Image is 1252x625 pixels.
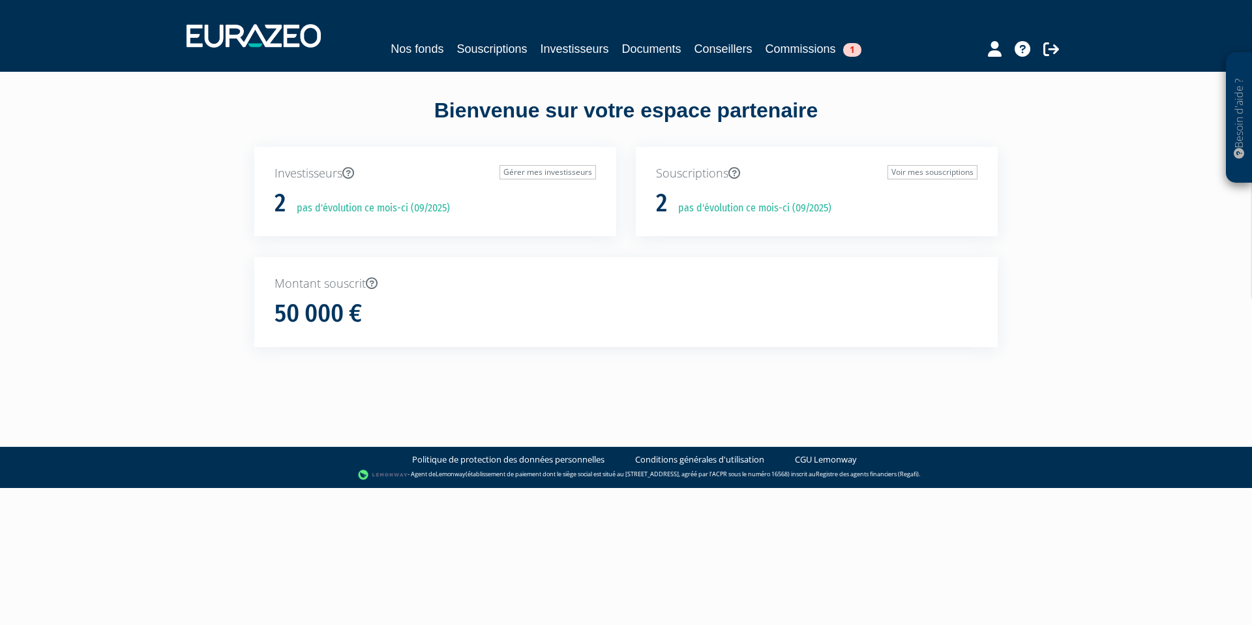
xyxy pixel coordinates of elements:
[456,40,527,58] a: Souscriptions
[275,165,596,182] p: Investisseurs
[887,165,977,179] a: Voir mes souscriptions
[694,40,753,58] a: Conseillers
[275,300,362,328] h1: 50 000 €
[275,275,977,292] p: Montant souscrit
[669,201,831,216] p: pas d'évolution ce mois-ci (09/2025)
[540,40,608,58] a: Investisseurs
[391,40,443,58] a: Nos fonds
[622,40,681,58] a: Documents
[13,468,1239,481] div: - Agent de (établissement de paiement dont le siège social est situé au [STREET_ADDRESS], agréé p...
[656,190,667,217] h1: 2
[186,24,321,48] img: 1732889491-logotype_eurazeo_blanc_rvb.png
[843,43,861,57] span: 1
[499,165,596,179] a: Gérer mes investisseurs
[635,453,764,466] a: Conditions générales d'utilisation
[245,96,1007,147] div: Bienvenue sur votre espace partenaire
[795,453,857,466] a: CGU Lemonway
[358,468,408,481] img: logo-lemonway.png
[766,40,861,58] a: Commissions1
[412,453,604,466] a: Politique de protection des données personnelles
[288,201,450,216] p: pas d'évolution ce mois-ci (09/2025)
[275,190,286,217] h1: 2
[656,165,977,182] p: Souscriptions
[436,470,466,478] a: Lemonway
[1232,59,1247,177] p: Besoin d'aide ?
[816,470,919,478] a: Registre des agents financiers (Regafi)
